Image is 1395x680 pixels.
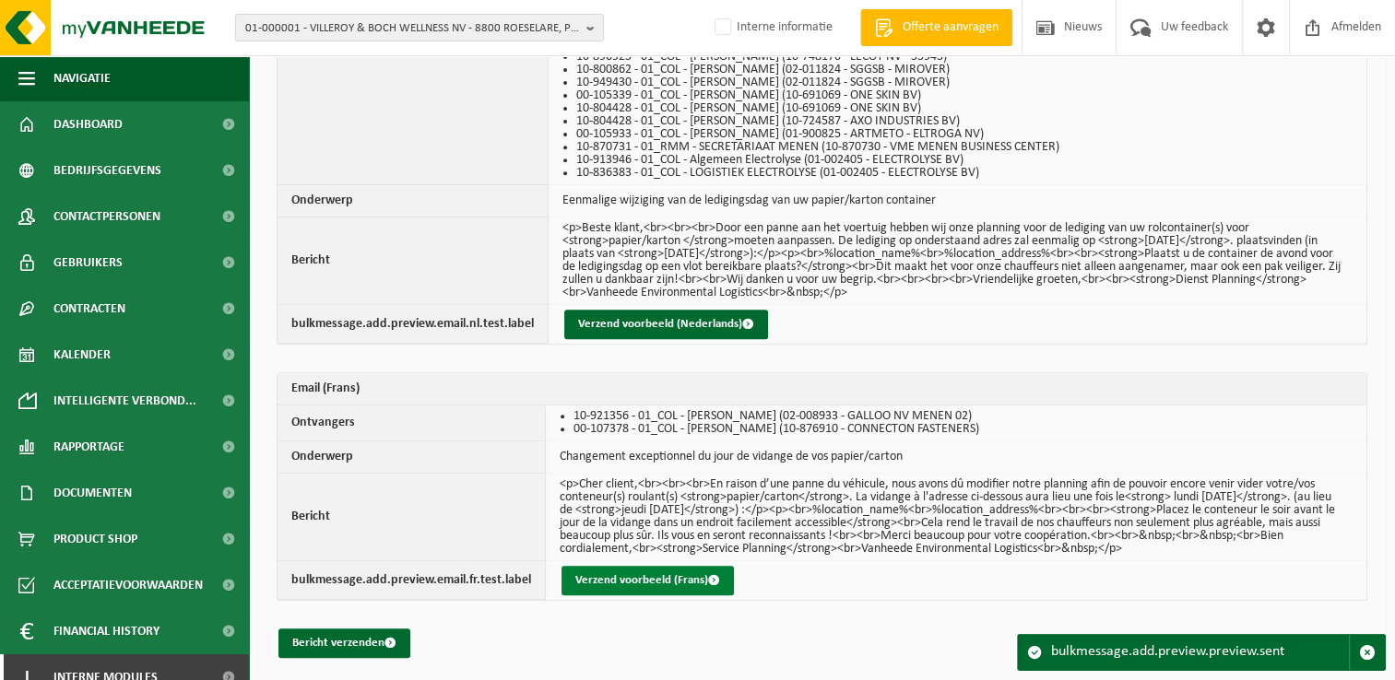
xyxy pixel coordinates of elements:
button: Verzend voorbeeld (Frans) [562,566,734,595]
span: Bedrijfsgegevens [53,147,161,193]
span: Offerte aanvragen [898,18,1003,37]
th: Ontvangers [278,405,546,441]
li: 00-105339 - 01_COL - [PERSON_NAME] (10-691069 - ONE SKIN BV) [576,89,1343,102]
td: <p>Cher client,<br><br><br>En raison d’une panne du véhicule, nous avons dû modifier notre planni... [546,474,1366,561]
span: Gebruikers [53,240,123,286]
li: 00-105933 - 01_COL - [PERSON_NAME] (01-900825 - ARTMETO - ELTROGA NV) [576,128,1343,141]
td: <p>Beste klant,<br><br><br>Door een panne aan het voertuig hebben wij onze planning voor de ledig... [549,217,1366,305]
span: Rapportage [53,424,124,470]
th: bulkmessage.add.preview.email.fr.test.label [278,561,546,600]
span: Documenten [53,470,132,516]
li: 10-800862 - 01_COL - [PERSON_NAME] (02-011824 - SGGSB - MIROVER) [576,64,1343,76]
th: Onderwerp [278,441,546,474]
td: Eenmalige wijziging van de ledigingsdag van uw papier/karton container [549,185,1366,217]
th: bulkmessage.add.preview.email.nl.test.label [278,305,549,344]
button: Verzend voorbeeld (Nederlands) [564,310,768,339]
span: Intelligente verbond... [53,378,196,424]
a: Offerte aanvragen [860,9,1012,46]
li: 10-921356 - 01_COL - [PERSON_NAME] (02-008933 - GALLOO NV MENEN 02) [573,410,1343,423]
th: Email (Frans) [278,373,1366,405]
th: Bericht [278,217,549,305]
li: 10-804428 - 01_COL - [PERSON_NAME] (10-724587 - AXO INDUSTRIES BV) [576,115,1343,128]
li: 10-913946 - 01_COL - Algemeen Electrolyse (01-002405 - ELECTROLYSE BV) [576,154,1343,167]
th: Onderwerp [278,185,549,217]
span: Contactpersonen [53,193,160,240]
span: Product Shop [53,516,137,562]
li: 10-896925 - 01_COL - [PERSON_NAME] (10-748170 - LECOT NV - 55943) [576,51,1343,64]
label: Interne informatie [711,14,833,41]
div: bulkmessage.add.preview.preview.sent [1051,635,1349,670]
span: Acceptatievoorwaarden [53,562,203,608]
li: 00-107378 - 01_COL - [PERSON_NAME] (10-876910 - CONNECTON FASTENERS) [573,423,1343,436]
td: Changement exceptionnel du jour de vidange de vos papier/carton [546,441,1366,474]
span: Kalender [53,332,111,378]
li: 10-804428 - 01_COL - [PERSON_NAME] (10-691069 - ONE SKIN BV) [576,102,1343,115]
span: Contracten [53,286,125,332]
span: Navigatie [53,55,111,101]
button: 01-000001 - VILLEROY & BOCH WELLNESS NV - 8800 ROESELARE, POPULIERSTRAAT 1 [235,14,604,41]
th: Bericht [278,474,546,561]
li: 10-949430 - 01_COL - [PERSON_NAME] (02-011824 - SGGSB - MIROVER) [576,76,1343,89]
li: 10-836383 - 01_COL - LOGISTIEK ELECTROLYSE (01-002405 - ELECTROLYSE BV) [576,167,1343,180]
span: Financial History [53,608,160,654]
span: Dashboard [53,101,123,147]
button: Bericht verzenden [278,628,410,658]
span: 01-000001 - VILLEROY & BOCH WELLNESS NV - 8800 ROESELARE, POPULIERSTRAAT 1 [245,15,579,42]
li: 10-870731 - 01_RMM - SECRETARIAAT MENEN (10-870730 - VME MENEN BUSINESS CENTER) [576,141,1343,154]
